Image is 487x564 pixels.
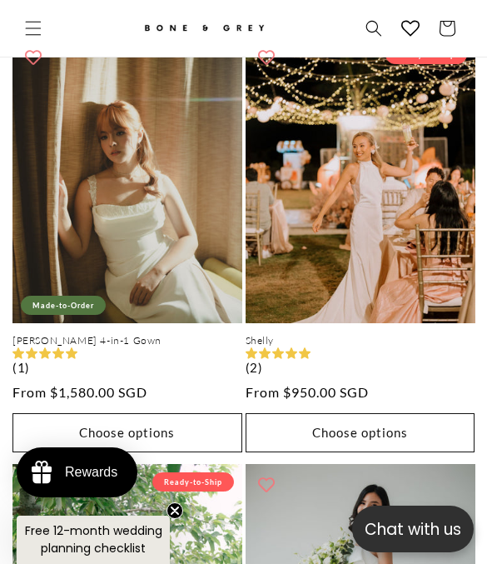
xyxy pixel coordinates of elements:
[25,522,162,557] span: Free 12-month wedding planning checklist
[65,465,117,480] div: Rewards
[17,41,50,74] button: Add to wishlist
[142,15,266,42] img: Bone and Grey Bridal
[17,516,170,564] div: Free 12-month wedding planning checklistClose teaser
[166,502,183,519] button: Close teaser
[15,10,52,47] summary: Menu
[12,334,242,347] a: [PERSON_NAME] 4-in-1 Gown
[250,468,283,502] button: Add to wishlist
[246,334,475,347] a: Shelly
[355,10,392,47] summary: Search
[12,413,242,452] button: Choose options
[352,506,474,552] button: Open chatbox
[352,517,474,542] p: Chat with us
[114,8,293,48] a: Bone and Grey Bridal
[246,413,475,452] button: Choose options
[250,41,283,74] button: Add to wishlist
